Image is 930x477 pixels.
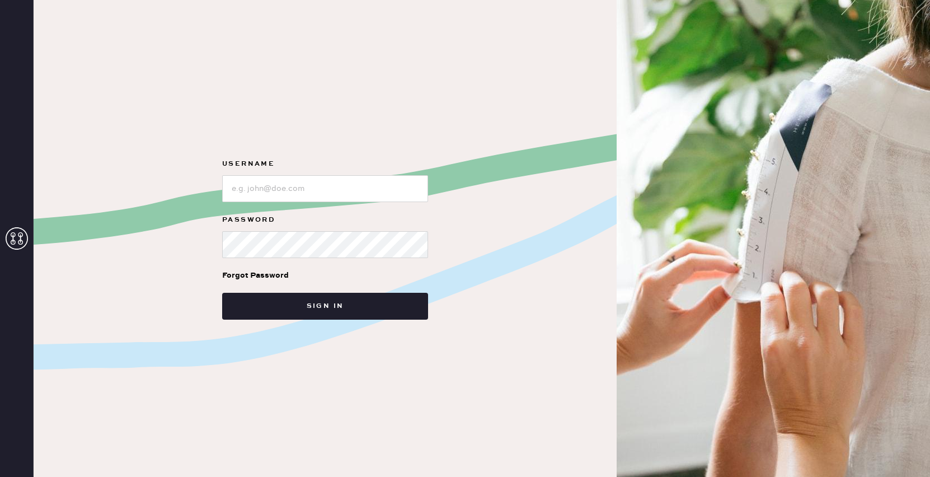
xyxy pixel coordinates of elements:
[222,157,428,171] label: Username
[222,175,428,202] input: e.g. john@doe.com
[222,213,428,227] label: Password
[222,269,289,282] div: Forgot Password
[222,258,289,293] a: Forgot Password
[222,293,428,320] button: Sign in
